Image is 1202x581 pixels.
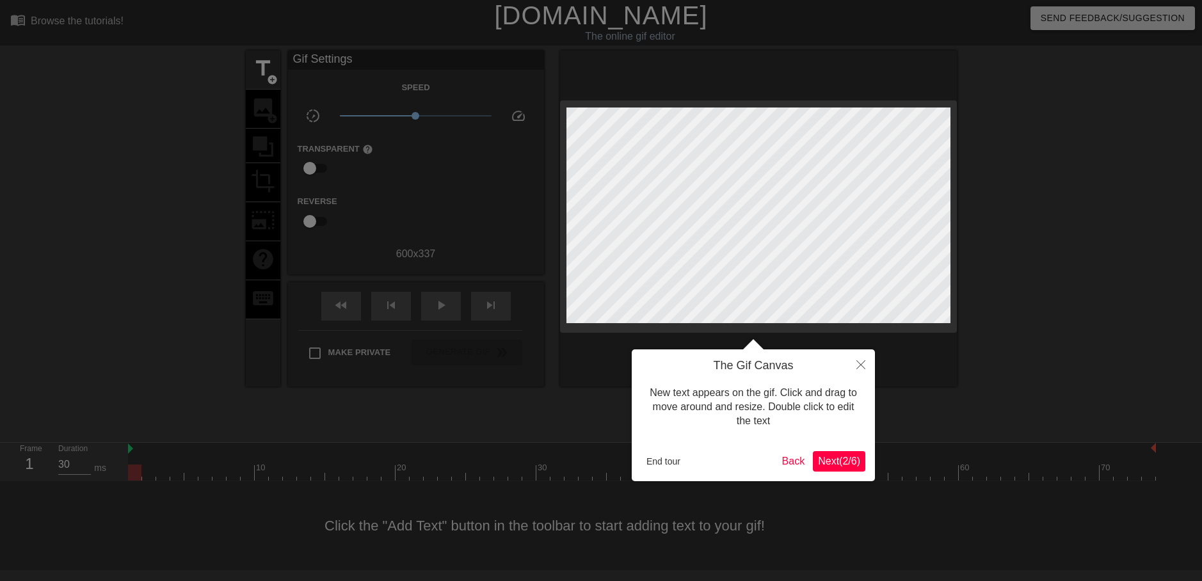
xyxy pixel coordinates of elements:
button: Next [813,451,865,472]
div: New text appears on the gif. Click and drag to move around and resize. Double click to edit the text [641,373,865,442]
button: End tour [641,452,685,471]
button: Back [777,451,810,472]
h4: The Gif Canvas [641,359,865,373]
span: Next ( 2 / 6 ) [818,456,860,466]
button: Close [847,349,875,379]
